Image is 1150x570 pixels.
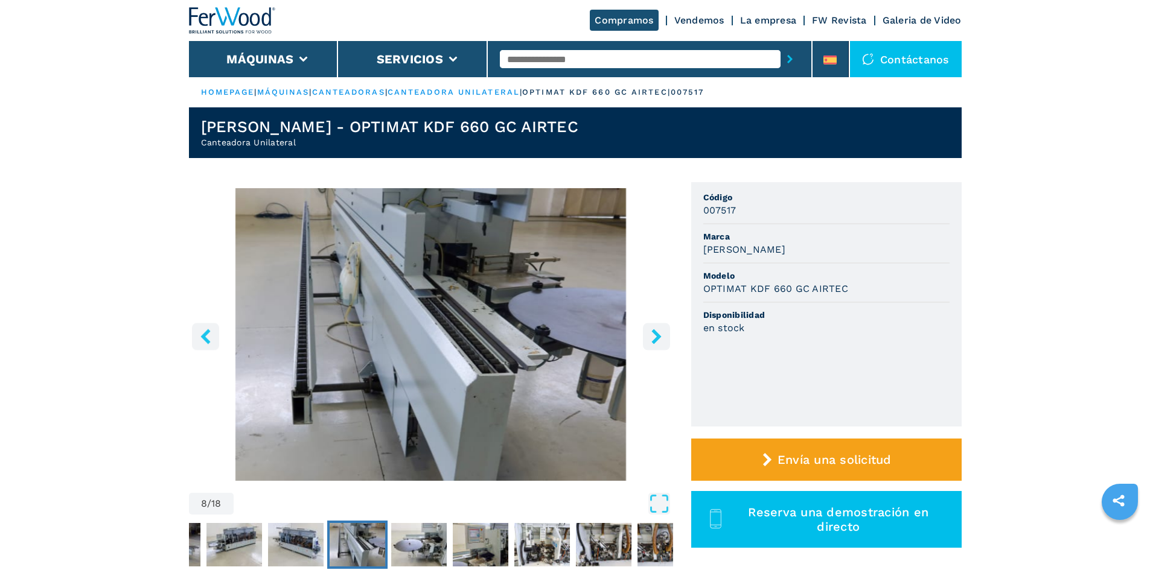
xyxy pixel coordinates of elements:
h3: 007517 [703,203,736,217]
h3: en stock [703,321,745,335]
h2: Canteadora Unilateral [201,136,578,148]
button: Envía una solicitud [691,439,962,481]
button: Go to Slide 12 [573,521,634,569]
a: máquinas [257,87,310,97]
button: left-button [192,323,219,350]
h3: [PERSON_NAME] [703,242,785,256]
img: 7c42f75607788cc1fb6eaefee52ebe3e [391,523,447,566]
button: Go to Slide 9 [389,521,449,569]
img: 27e01d347f34d68d12946d1a470c4db2 [637,523,693,566]
span: Marca [703,230,950,242]
p: optimat kdf 660 gc airtec | [522,87,671,98]
a: sharethis [1104,486,1134,516]
a: La empresa [740,14,797,26]
img: a00665b2a36423b99704c285c3a5a52e [514,523,570,566]
a: canteadoras [312,87,385,97]
span: Modelo [703,270,950,282]
span: Reserva una demostración en directo [729,505,947,534]
a: Galeria de Video [883,14,962,26]
img: 083b0d635b34ef40b0ea05c8a88e3a7b [453,523,508,566]
span: Disponibilidad [703,309,950,321]
img: 2d9a3e285e152dc1c6202327d03b56ec [268,523,324,566]
button: right-button [643,323,670,350]
h3: OPTIMAT KDF 660 GC AIRTEC [703,282,848,296]
div: Go to Slide 8 [189,188,673,481]
a: HOMEPAGE [201,87,255,97]
a: FW Revista [812,14,867,26]
button: Reserva una demostración en directo [691,491,962,548]
h1: [PERSON_NAME] - OPTIMAT KDF 660 GC AIRTEC [201,117,578,136]
span: 18 [211,499,222,508]
span: / [207,499,211,508]
img: Contáctanos [862,53,874,65]
button: Servicios [377,52,443,66]
p: 007517 [671,87,704,98]
span: | [520,87,522,97]
button: Go to Slide 11 [512,521,572,569]
span: | [385,87,388,97]
div: Contáctanos [850,41,962,77]
iframe: Chat [1099,516,1141,561]
button: Go to Slide 7 [266,521,326,569]
button: Go to Slide 8 [327,521,388,569]
a: Vendemos [674,14,724,26]
a: Compramos [590,10,658,31]
button: Open Fullscreen [237,493,670,515]
span: | [254,87,257,97]
span: 8 [201,499,207,508]
img: Canteadora Unilateral BRANDT OPTIMAT KDF 660 GC AIRTEC [189,188,673,481]
button: Go to Slide 5 [142,521,203,569]
button: Go to Slide 10 [450,521,511,569]
span: | [309,87,311,97]
img: 9a7c45a2b8d1e49ab7723b03a1e2e0d4 [145,523,200,566]
button: submit-button [781,45,799,73]
img: bf075812a5af37228d5e93ad89e9e18e [576,523,631,566]
button: Máquinas [226,52,293,66]
span: Envía una solicitud [778,452,892,467]
img: 4d07482a98bbe164cac91d27a8216bc9 [330,523,385,566]
img: e46e1e9b669d4695f37c65fc4e4e1ff2 [206,523,262,566]
button: Go to Slide 6 [204,521,264,569]
span: Código [703,191,950,203]
img: Ferwood [189,7,276,34]
a: canteadora unilateral [388,87,520,97]
button: Go to Slide 13 [635,521,695,569]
